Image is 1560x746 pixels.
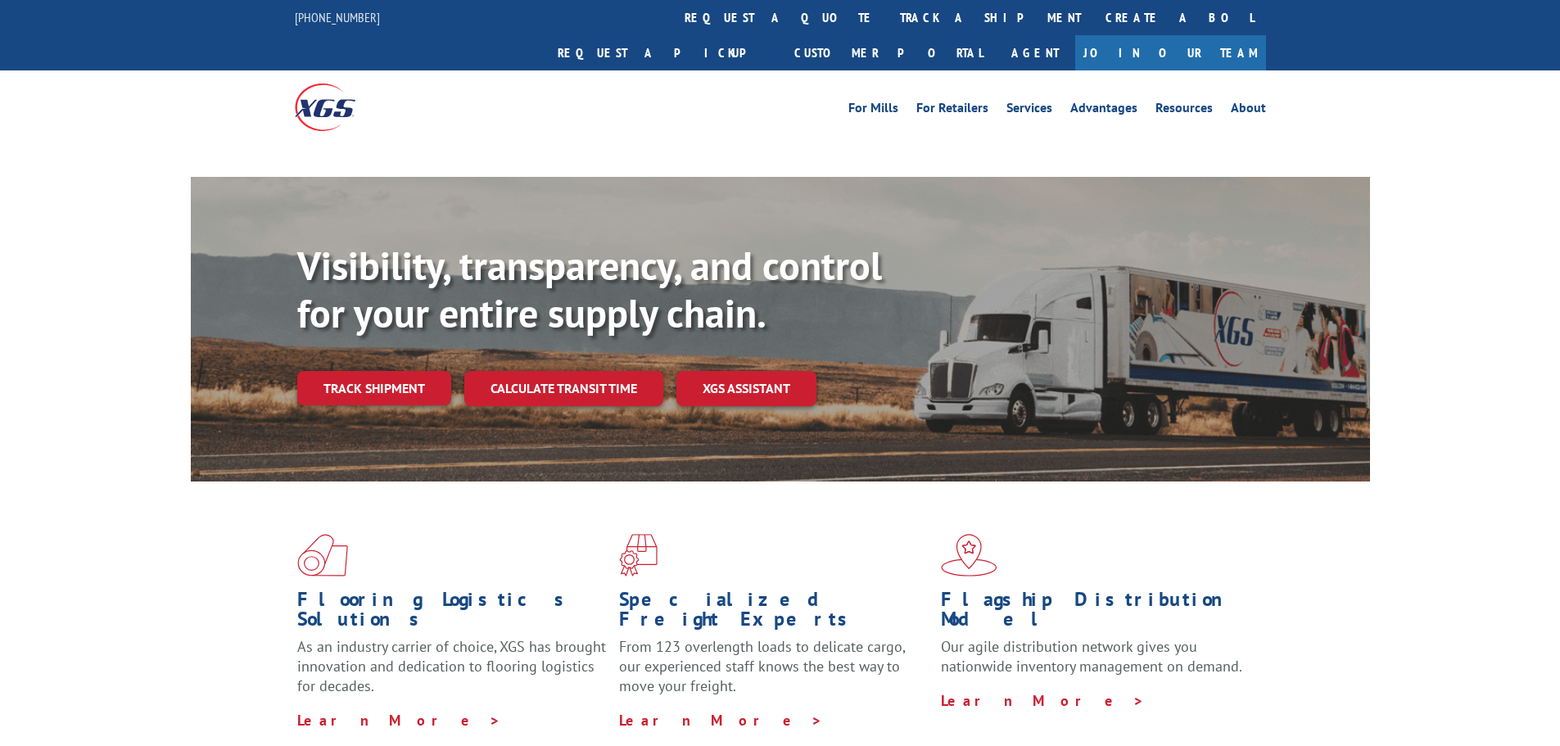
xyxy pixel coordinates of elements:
[1070,102,1137,120] a: Advantages
[545,35,782,70] a: Request a pickup
[297,590,607,637] h1: Flooring Logistics Solutions
[1075,35,1266,70] a: Join Our Team
[619,711,823,730] a: Learn More >
[676,371,816,406] a: XGS ASSISTANT
[1231,102,1266,120] a: About
[619,534,658,576] img: xgs-icon-focused-on-flooring-red
[297,371,451,405] a: Track shipment
[1155,102,1213,120] a: Resources
[941,637,1242,676] span: Our agile distribution network gives you nationwide inventory management on demand.
[848,102,898,120] a: For Mills
[297,534,348,576] img: xgs-icon-total-supply-chain-intelligence-red
[464,371,663,406] a: Calculate transit time
[941,590,1250,637] h1: Flagship Distribution Model
[297,711,501,730] a: Learn More >
[941,534,997,576] img: xgs-icon-flagship-distribution-model-red
[782,35,995,70] a: Customer Portal
[297,637,606,695] span: As an industry carrier of choice, XGS has brought innovation and dedication to flooring logistics...
[295,9,380,25] a: [PHONE_NUMBER]
[1006,102,1052,120] a: Services
[941,691,1145,710] a: Learn More >
[619,590,929,637] h1: Specialized Freight Experts
[619,637,929,710] p: From 123 overlength loads to delicate cargo, our experienced staff knows the best way to move you...
[995,35,1075,70] a: Agent
[297,240,882,338] b: Visibility, transparency, and control for your entire supply chain.
[916,102,988,120] a: For Retailers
